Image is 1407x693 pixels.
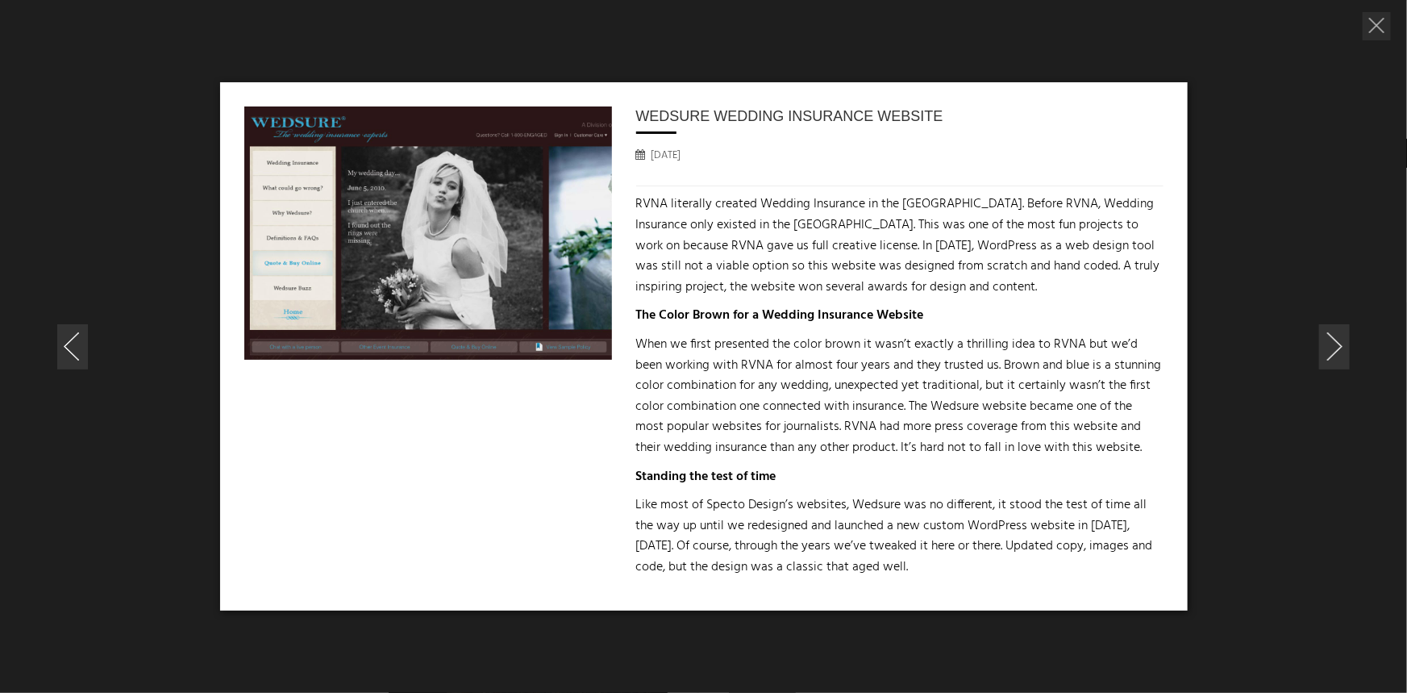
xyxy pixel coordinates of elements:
[636,106,1163,126] h3: Wedsure Wedding Insurance Website
[636,335,1163,459] p: When we first presented the color brown it wasn’t exactly a thrilling idea to RVNA but we’d been ...
[636,305,924,326] strong: The Color Brown for a Wedding Insurance Website
[636,466,776,487] strong: Standing the test of time
[636,194,1163,298] p: RVNA literally created Wedding Insurance in the [GEOGRAPHIC_DATA]. Before RVNA, Wedding Insurance...
[636,146,681,165] span: [DATE]
[636,495,1163,578] p: Like most of Specto Design’s websites, Wedsure was no different, it stood the test of time all th...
